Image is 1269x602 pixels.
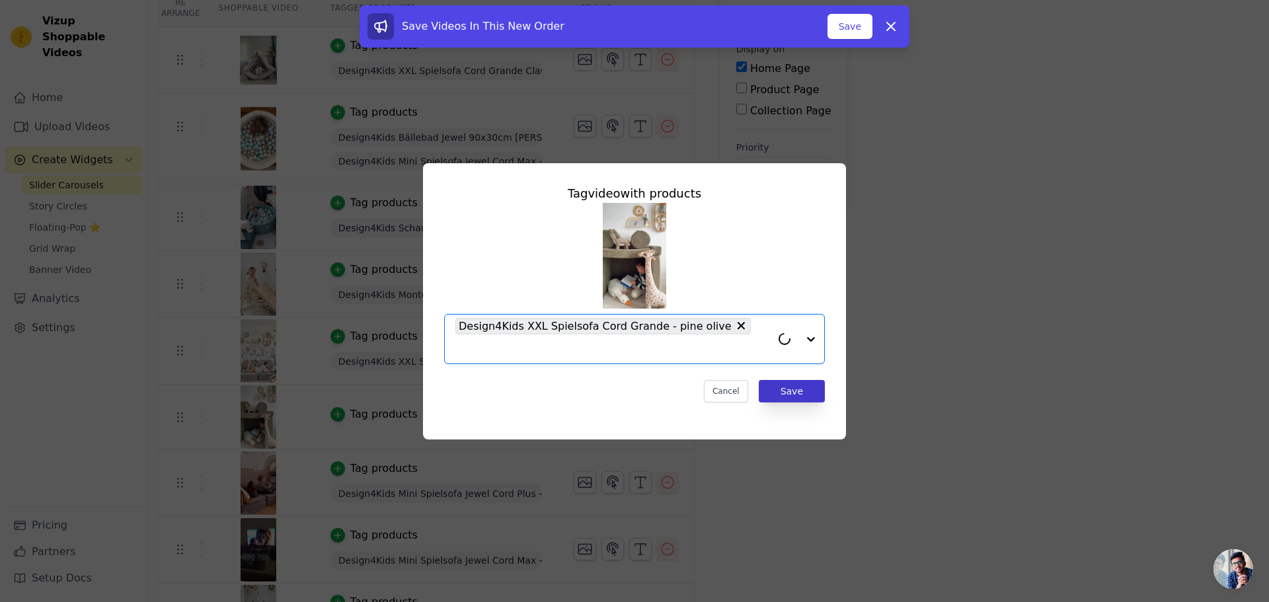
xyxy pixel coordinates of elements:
img: reel-preview-09a38a-35.myshopify.com-3619898405322404525_65936296077.jpeg [603,203,666,309]
button: Save [759,380,825,402]
span: Save Videos In This New Order [402,20,564,32]
button: Save [827,14,872,39]
button: Cancel [704,380,748,402]
a: Chat öffnen [1213,549,1253,589]
span: Design4Kids XXL Spielsofa Cord Grande - pine olive [459,318,732,334]
div: Tag video with products [444,184,825,203]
